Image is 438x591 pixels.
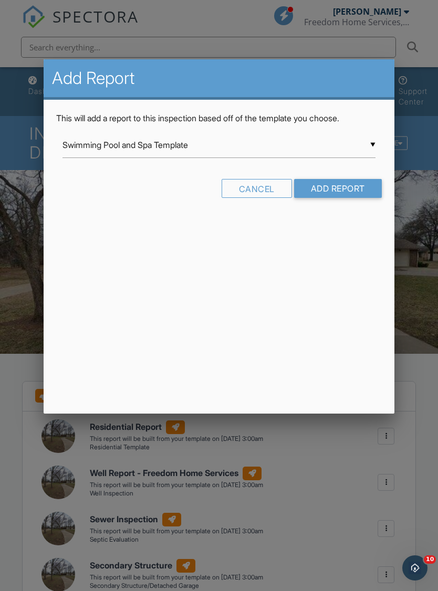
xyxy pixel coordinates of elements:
[294,179,382,198] input: Add Report
[56,112,381,124] p: This will add a report to this inspection based off of the template you choose.
[52,68,385,89] h2: Add Report
[222,179,292,198] div: Cancel
[424,555,436,564] span: 10
[402,555,427,581] iframe: Intercom live chat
